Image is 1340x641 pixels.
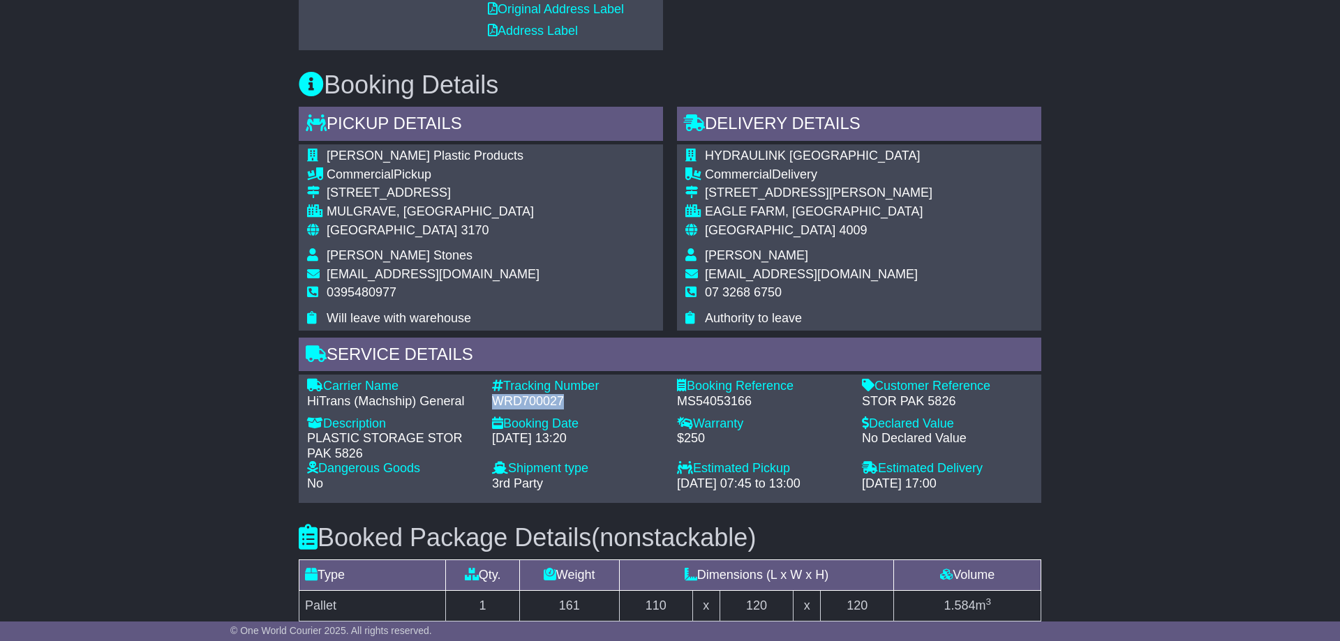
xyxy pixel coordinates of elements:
[619,560,894,591] td: Dimensions (L x W x H)
[327,248,472,262] span: [PERSON_NAME] Stones
[677,476,848,492] div: [DATE] 07:45 to 13:00
[327,267,539,281] span: [EMAIL_ADDRESS][DOMAIN_NAME]
[327,285,396,299] span: 0395480977
[862,416,1033,432] div: Declared Value
[862,431,1033,446] div: No Declared Value
[839,223,867,237] span: 4009
[492,431,663,446] div: [DATE] 13:20
[705,311,802,325] span: Authority to leave
[894,560,1041,591] td: Volume
[446,591,519,621] td: 1
[821,591,894,621] td: 120
[794,591,821,621] td: x
[488,24,578,38] a: Address Label
[307,379,478,394] div: Carrier Name
[944,598,975,612] span: 1.584
[327,149,523,163] span: [PERSON_NAME] Plastic Products
[492,394,663,409] div: WRD700027
[307,416,478,432] div: Description
[519,591,619,621] td: 161
[677,431,848,446] div: $250
[307,394,478,409] div: HiTrans (Machship) General
[492,379,663,394] div: Tracking Number
[591,523,756,552] span: (nonstackable)
[692,591,720,621] td: x
[677,107,1041,144] div: Delivery Details
[894,591,1041,621] td: m
[720,591,793,621] td: 120
[677,379,848,394] div: Booking Reference
[299,524,1041,552] h3: Booked Package Details
[705,223,835,237] span: [GEOGRAPHIC_DATA]
[985,596,991,607] sup: 3
[519,560,619,591] td: Weight
[299,71,1041,99] h3: Booking Details
[327,186,539,201] div: [STREET_ADDRESS]
[327,204,539,220] div: MULGRAVE, [GEOGRAPHIC_DATA]
[327,167,539,183] div: Pickup
[862,394,1033,409] div: STOR PAK 5826
[705,204,932,220] div: EAGLE FARM, [GEOGRAPHIC_DATA]
[862,461,1033,476] div: Estimated Delivery
[677,461,848,476] div: Estimated Pickup
[461,223,489,237] span: 3170
[488,2,624,16] a: Original Address Label
[230,625,432,636] span: © One World Courier 2025. All rights reserved.
[327,311,471,325] span: Will leave with warehouse
[446,560,519,591] td: Qty.
[705,149,920,163] span: HYDRAULINK [GEOGRAPHIC_DATA]
[705,167,932,183] div: Delivery
[299,560,446,591] td: Type
[492,461,663,476] div: Shipment type
[705,285,782,299] span: 07 3268 6750
[299,591,446,621] td: Pallet
[492,476,543,490] span: 3rd Party
[677,394,848,409] div: MS54053166
[327,167,394,181] span: Commercial
[492,416,663,432] div: Booking Date
[299,107,663,144] div: Pickup Details
[299,338,1041,375] div: Service Details
[677,416,848,432] div: Warranty
[307,476,323,490] span: No
[705,186,932,201] div: [STREET_ADDRESS][PERSON_NAME]
[307,431,478,461] div: PLASTIC STORAGE STOR PAK 5826
[862,476,1033,492] div: [DATE] 17:00
[705,267,918,281] span: [EMAIL_ADDRESS][DOMAIN_NAME]
[705,167,772,181] span: Commercial
[619,591,692,621] td: 110
[327,223,457,237] span: [GEOGRAPHIC_DATA]
[705,248,808,262] span: [PERSON_NAME]
[307,461,478,476] div: Dangerous Goods
[862,379,1033,394] div: Customer Reference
